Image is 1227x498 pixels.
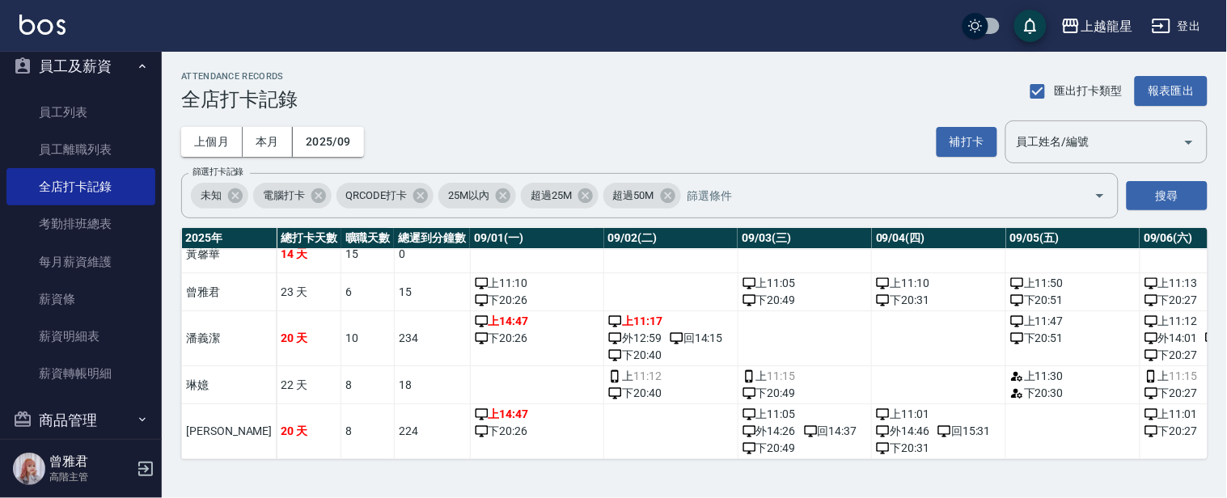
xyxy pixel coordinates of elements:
span: QRCODE打卡 [336,188,417,204]
input: 篩選條件 [683,182,1066,210]
div: 電腦打卡 [253,183,332,209]
span: 外 14:26 [743,423,796,440]
button: Open [1176,129,1202,155]
button: 員工及薪資 [6,45,155,87]
span: 未知 [191,188,231,204]
div: 上 11:17 [608,313,734,330]
div: 下 20:51 [1010,292,1136,309]
td: 18 [394,366,470,404]
img: Person [13,453,45,485]
span: 回 14:15 [670,330,723,347]
th: 2025 年 [182,228,277,249]
a: 考勤排班總表 [6,205,155,243]
td: 20 天 [277,311,341,366]
td: 0 [394,235,470,273]
div: 下 20:40 [608,385,734,402]
div: 上 11:47 [1010,313,1136,330]
span: 11:15 [768,368,796,385]
span: 超過50M [603,188,664,204]
span: 匯出打卡類型 [1055,82,1123,99]
label: 篩選打卡記錄 [193,166,243,178]
div: 上 14:47 [475,406,600,423]
div: 未知 [191,183,248,209]
div: 上 11:05 [743,275,868,292]
a: 員工離職列表 [6,131,155,168]
h2: ATTENDANCE RECORDS [181,71,298,82]
td: 潘義潔 [182,311,277,366]
th: 09/02(二) [604,228,738,249]
div: 上 11:10 [876,275,1001,292]
th: 曠職天數 [341,228,395,249]
img: Logo [19,15,66,35]
td: 黃馨華 [182,235,277,273]
td: [PERSON_NAME] [182,404,277,459]
td: 23 天 [277,273,341,311]
button: 上越龍星 [1055,10,1139,43]
th: 09/01(一) [470,228,604,249]
div: 下 20:49 [743,292,868,309]
div: 下 20:49 [743,385,868,402]
button: save [1014,10,1047,42]
button: 本月 [243,127,293,157]
div: 上 11:10 [475,275,600,292]
th: 09/04(四) [872,228,1006,249]
div: 上 14:47 [475,313,600,330]
div: 下 20:40 [608,347,734,364]
button: 報表匯出 [1135,76,1208,106]
button: 商品管理 [6,399,155,441]
a: 薪資明細表 [6,318,155,355]
button: 上個月 [181,127,243,157]
span: 外 14:01 [1144,330,1198,347]
button: Open [1087,183,1113,209]
td: 琳嬑 [182,366,277,404]
td: 14 天 [277,235,341,273]
td: 15 [394,273,470,311]
td: 8 [341,404,395,459]
span: 外 14:46 [876,423,929,440]
td: 10 [341,311,395,366]
span: 外 12:59 [608,330,662,347]
div: 下 20:26 [475,423,600,440]
div: 超過50M [603,183,681,209]
td: 8 [341,366,395,404]
div: 下 20:31 [876,440,1001,457]
div: 下 20:26 [475,292,600,309]
div: 下 20:49 [743,440,868,457]
td: 224 [394,404,470,459]
div: 25M以內 [438,183,516,209]
td: 曾雅君 [182,273,277,311]
td: 20 天 [277,404,341,459]
span: 25M以內 [438,188,499,204]
p: 高階主管 [49,470,132,484]
div: 下 20:51 [1010,330,1136,347]
div: 上 11:05 [743,406,868,423]
th: 總遲到分鐘數 [394,228,470,249]
div: QRCODE打卡 [336,183,434,209]
div: 上 11:01 [876,406,1001,423]
a: 每月薪資維護 [6,243,155,281]
span: 超過25M [521,188,582,204]
h5: 曾雅君 [49,454,132,470]
th: 09/05(五) [1006,228,1140,249]
th: 總打卡天數 [277,228,341,249]
a: 全店打卡記錄 [6,168,155,205]
h3: 全店打卡記錄 [181,88,298,111]
div: 下 20:30 [1010,385,1136,402]
td: 15 [341,235,395,273]
div: 上 11:30 [1010,368,1136,385]
div: 上 [743,368,868,385]
td: 6 [341,273,395,311]
td: 234 [394,311,470,366]
div: 超過25M [521,183,599,209]
div: 下 20:31 [876,292,1001,309]
span: 電腦打卡 [253,188,315,204]
button: 登出 [1145,11,1208,41]
button: 補打卡 [937,127,997,157]
a: 薪資條 [6,281,155,318]
span: 11:12 [633,368,662,385]
button: 2025/09 [293,127,364,157]
span: 回 14:37 [804,423,857,440]
div: 上越龍星 [1081,16,1132,36]
button: 搜尋 [1127,181,1208,211]
a: 員工列表 [6,94,155,131]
